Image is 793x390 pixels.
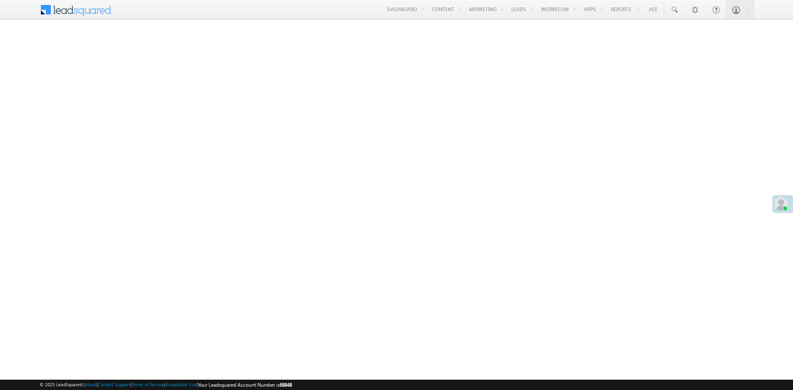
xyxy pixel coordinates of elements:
a: Contact Support [98,382,131,387]
a: About [85,382,97,387]
span: © 2025 LeadSquared | | | | | [40,381,292,389]
a: Acceptable Use [165,382,197,387]
span: 68848 [280,382,292,388]
span: Your Leadsquared Account Number is [198,382,292,388]
a: Terms of Service [132,382,164,387]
